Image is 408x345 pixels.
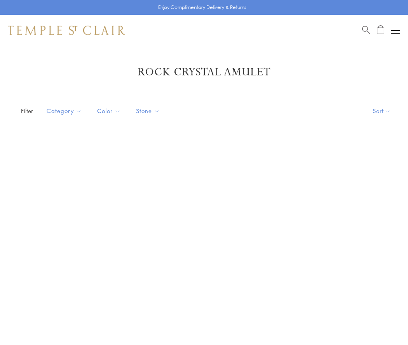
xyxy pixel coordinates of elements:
[355,99,408,123] button: Show sort by
[41,102,87,120] button: Category
[8,26,125,35] img: Temple St. Clair
[93,106,126,116] span: Color
[130,102,166,120] button: Stone
[391,26,400,35] button: Open navigation
[43,106,87,116] span: Category
[362,25,370,35] a: Search
[377,25,384,35] a: Open Shopping Bag
[91,102,126,120] button: Color
[158,3,246,11] p: Enjoy Complimentary Delivery & Returns
[19,65,389,79] h1: Rock Crystal Amulet
[132,106,166,116] span: Stone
